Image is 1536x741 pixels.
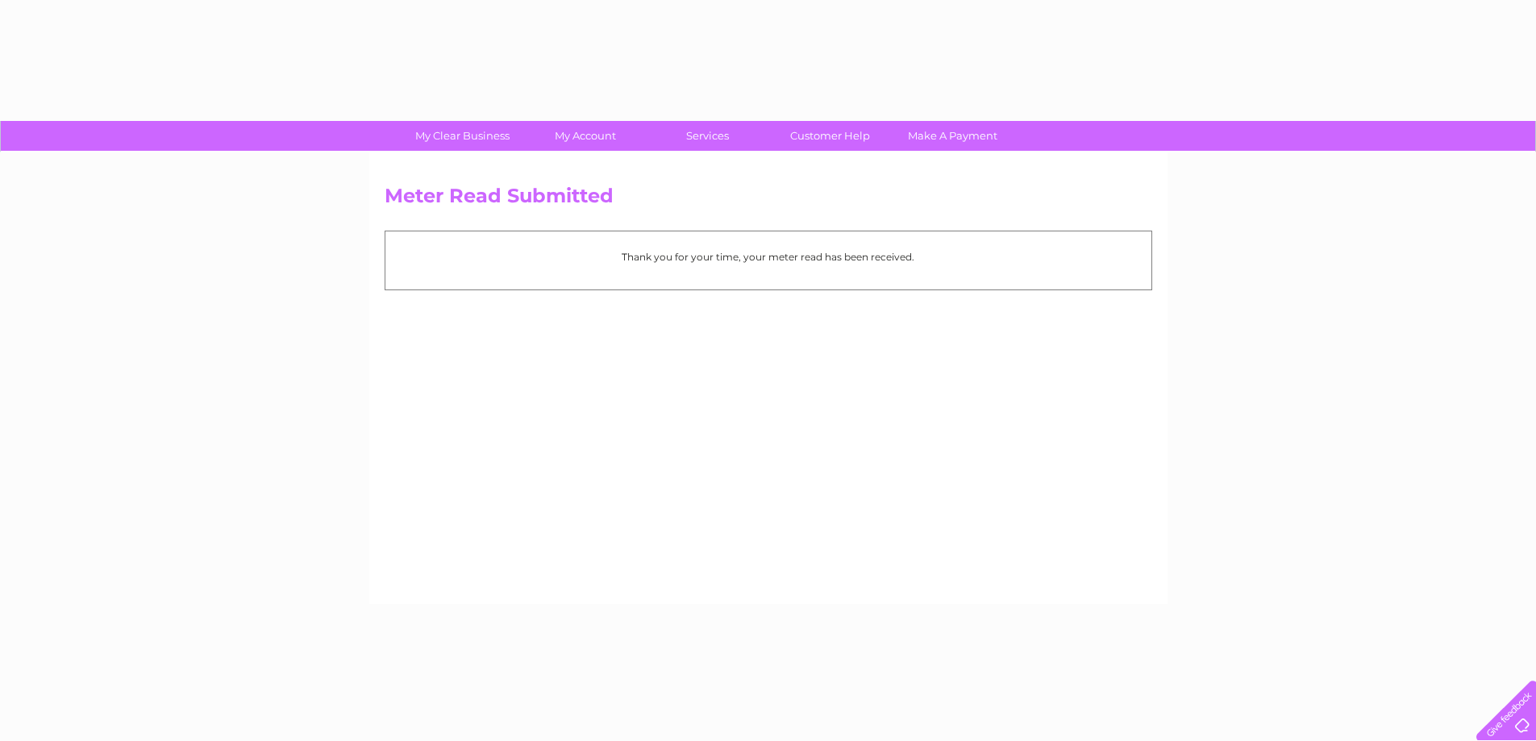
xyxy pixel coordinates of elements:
[396,121,529,151] a: My Clear Business
[385,185,1152,215] h2: Meter Read Submitted
[518,121,651,151] a: My Account
[393,249,1143,264] p: Thank you for your time, your meter read has been received.
[641,121,774,151] a: Services
[886,121,1019,151] a: Make A Payment
[764,121,897,151] a: Customer Help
